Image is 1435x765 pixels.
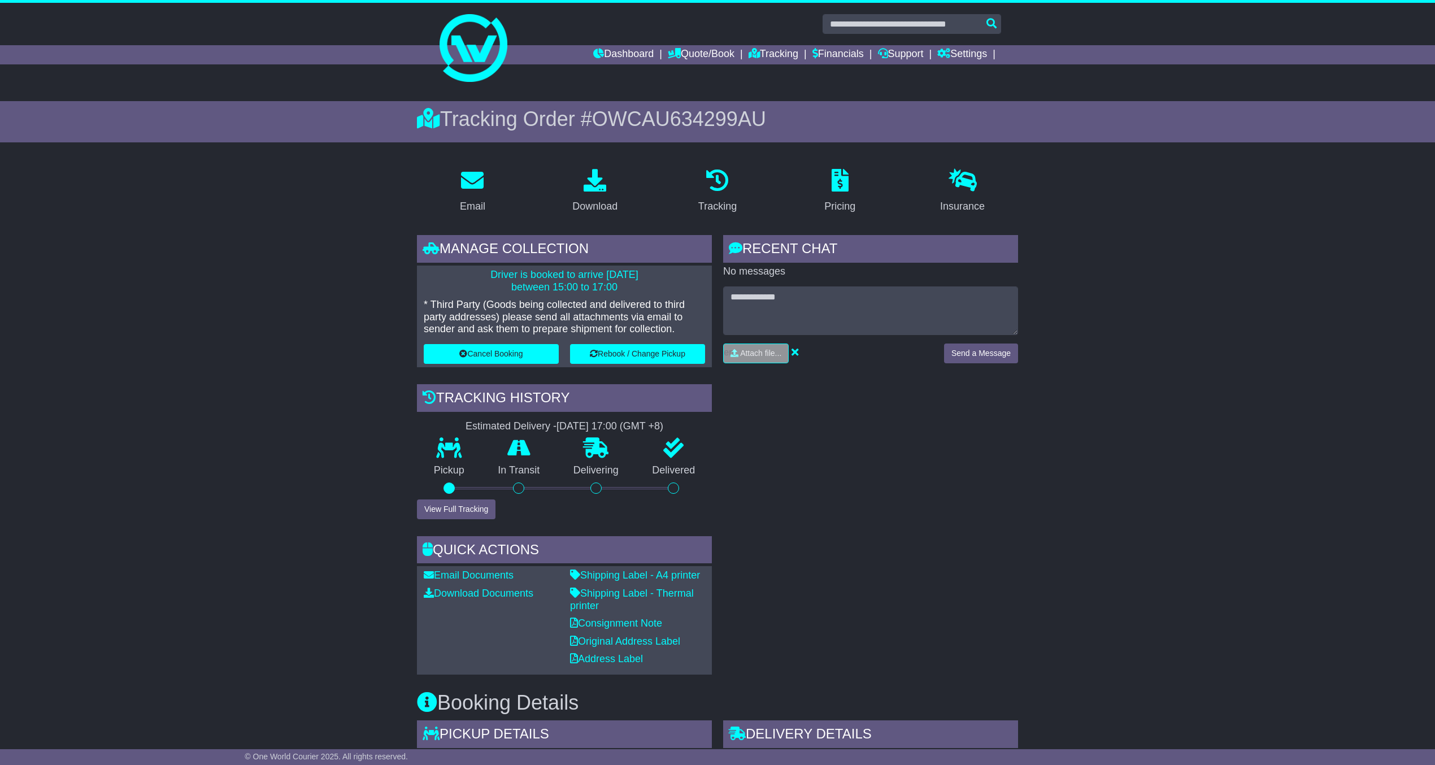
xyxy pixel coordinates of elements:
p: Delivering [556,464,636,477]
a: Support [878,45,924,64]
a: Download Documents [424,588,533,599]
div: Insurance [940,199,985,214]
div: Tracking Order # [417,107,1018,131]
a: Shipping Label - A4 printer [570,570,700,581]
p: No messages [723,266,1018,278]
div: Email [460,199,485,214]
a: Tracking [749,45,798,64]
button: View Full Tracking [417,499,495,519]
div: Tracking [698,199,737,214]
h3: Booking Details [417,692,1018,714]
p: In Transit [481,464,557,477]
a: Financials [812,45,864,64]
a: Tracking [691,165,744,218]
p: Driver is booked to arrive [DATE] between 15:00 to 17:00 [424,269,705,293]
p: Pickup [417,464,481,477]
button: Send a Message [944,344,1018,363]
div: Delivery Details [723,720,1018,751]
div: Estimated Delivery - [417,420,712,433]
button: Cancel Booking [424,344,559,364]
a: Original Address Label [570,636,680,647]
div: Tracking history [417,384,712,415]
a: Email Documents [424,570,514,581]
div: Pricing [824,199,855,214]
a: Consignment Note [570,618,662,629]
a: Insurance [933,165,992,218]
a: Quote/Book [668,45,734,64]
a: Settings [937,45,987,64]
a: Email [453,165,493,218]
div: Quick Actions [417,536,712,567]
span: OWCAU634299AU [592,107,766,131]
div: Download [572,199,618,214]
button: Rebook / Change Pickup [570,344,705,364]
a: Dashboard [593,45,654,64]
a: Shipping Label - Thermal printer [570,588,694,611]
div: [DATE] 17:00 (GMT +8) [556,420,663,433]
p: Delivered [636,464,712,477]
a: Pricing [817,165,863,218]
a: Download [565,165,625,218]
div: Pickup Details [417,720,712,751]
a: Address Label [570,653,643,664]
p: * Third Party (Goods being collected and delivered to third party addresses) please send all atta... [424,299,705,336]
div: RECENT CHAT [723,235,1018,266]
span: © One World Courier 2025. All rights reserved. [245,752,408,761]
div: Manage collection [417,235,712,266]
